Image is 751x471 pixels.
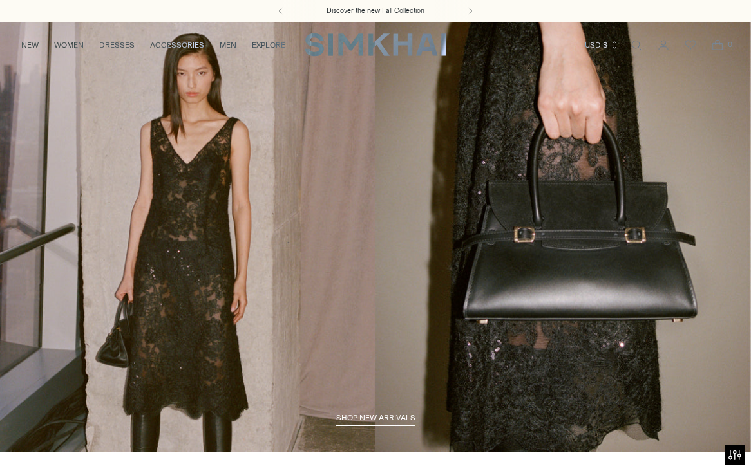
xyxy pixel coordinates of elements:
span: 0 [724,39,736,50]
a: Open cart modal [705,32,730,58]
a: NEW [21,31,39,59]
a: SIMKHAI [305,32,446,57]
a: shop new arrivals [336,413,415,426]
a: EXPLORE [252,31,285,59]
a: Open search modal [623,32,649,58]
button: USD $ [585,31,619,59]
a: ACCESSORIES [150,31,204,59]
a: DRESSES [99,31,135,59]
iframe: Sign Up via Text for Offers [10,422,128,461]
a: MEN [220,31,236,59]
span: shop new arrivals [336,413,415,422]
a: Go to the account page [651,32,676,58]
a: Wishlist [678,32,703,58]
a: Discover the new Fall Collection [327,6,424,16]
a: WOMEN [54,31,84,59]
